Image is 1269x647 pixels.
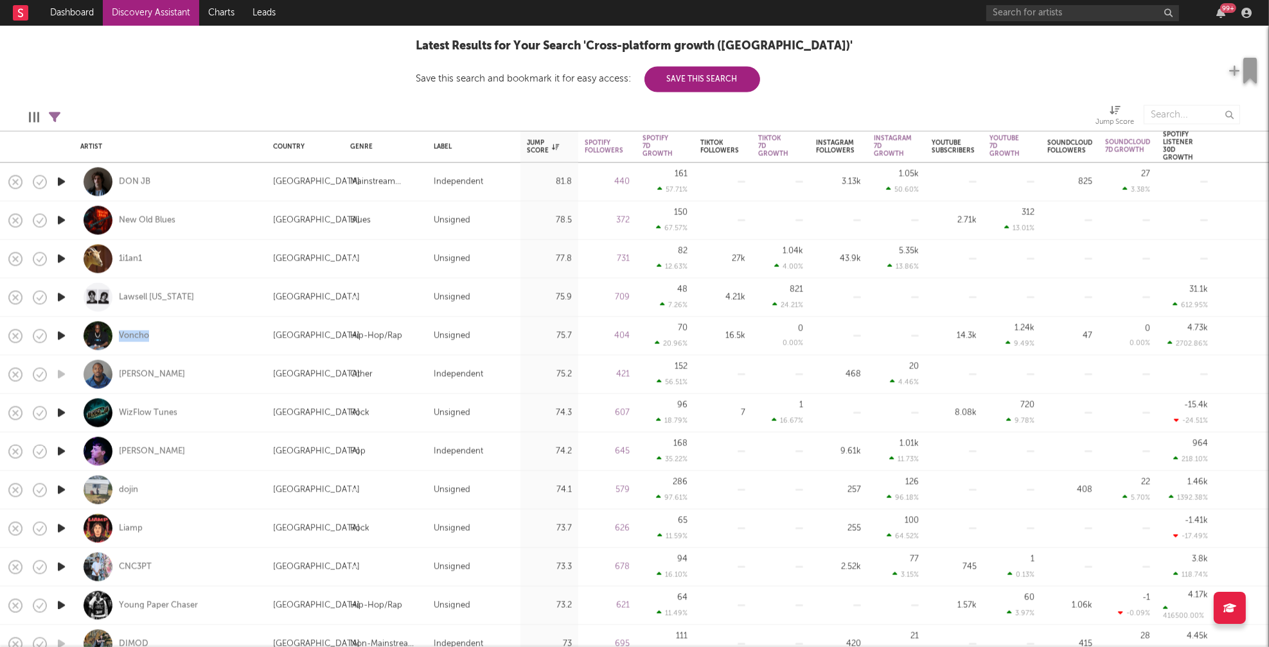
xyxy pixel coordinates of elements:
[1173,455,1208,463] div: 218.10 %
[1047,328,1092,343] div: 47
[119,522,143,534] a: Liamp
[273,521,360,536] div: [GEOGRAPHIC_DATA]
[434,328,470,343] div: Unsigned
[119,368,185,380] a: [PERSON_NAME]
[899,170,919,178] div: 1.05k
[434,444,483,459] div: Independent
[1216,8,1225,18] button: 99+
[892,571,919,579] div: 3.15 %
[675,170,688,178] div: 161
[932,139,975,155] div: YouTube Subscribers
[434,482,470,497] div: Unsigned
[273,212,360,228] div: [GEOGRAPHIC_DATA]
[677,594,688,602] div: 64
[350,405,369,420] div: Rock
[434,174,483,189] div: Independent
[273,143,331,151] div: Country
[119,484,138,496] div: dojin
[905,478,919,487] div: 126
[527,174,572,189] div: 81.8
[527,598,572,613] div: 73.2
[119,291,194,303] div: Lawsell [US_STATE]
[657,378,688,386] div: 56.51 %
[676,632,688,641] div: 111
[772,301,803,309] div: 24.21 %
[1173,301,1208,309] div: 612.95 %
[790,286,803,294] div: 821
[1142,594,1150,602] div: -1
[434,405,470,420] div: Unsigned
[1169,494,1208,502] div: 1392.38 %
[656,224,688,232] div: 67.57 %
[119,176,150,187] div: DON JB
[119,253,142,264] a: 1i1an1
[798,324,803,332] div: 0
[273,444,360,459] div: [GEOGRAPHIC_DATA]
[905,517,919,525] div: 100
[1187,478,1208,487] div: 1.46k
[119,407,177,418] div: WizFlow Tunes
[783,247,803,255] div: 1.04k
[674,209,688,217] div: 150
[657,571,688,579] div: 16.10 %
[1187,632,1208,641] div: 4.45k
[657,185,688,194] div: 57.71 %
[119,214,175,226] a: New Old Blues
[119,330,149,341] a: Voncho
[527,289,572,305] div: 75.9
[816,367,861,382] div: 468
[675,363,688,371] div: 152
[585,598,630,613] div: 621
[1193,440,1208,448] div: 964
[1141,170,1150,178] div: 27
[434,212,470,228] div: Unsigned
[273,289,360,305] div: [GEOGRAPHIC_DATA]
[677,286,688,294] div: 48
[1184,401,1208,410] div: -15.4k
[1173,571,1208,579] div: 118.74 %
[434,521,470,536] div: Unsigned
[527,367,572,382] div: 75.2
[527,521,572,536] div: 73.7
[585,212,630,228] div: 372
[1145,324,1150,332] div: 0
[1192,555,1208,564] div: 3.8k
[700,328,745,343] div: 16.5k
[350,598,402,613] div: Hip-Hop/Rap
[119,600,198,611] a: Young Paper Chaser
[774,263,803,271] div: 4.00 %
[350,444,366,459] div: Pop
[527,482,572,497] div: 74.1
[350,521,369,536] div: Rock
[673,478,688,487] div: 286
[1188,591,1208,600] div: 4.17k
[1047,598,1092,613] div: 1.06k
[119,561,152,573] a: CNC3PT
[1173,532,1208,540] div: -17.49 %
[585,444,630,459] div: 645
[1123,494,1150,502] div: 5.70 %
[886,185,919,194] div: 50.60 %
[119,445,185,457] a: [PERSON_NAME]
[350,367,373,382] div: Other
[434,251,470,266] div: Unsigned
[1047,482,1092,497] div: 408
[434,598,470,613] div: Unsigned
[350,174,421,189] div: Mainstream Electronic
[783,340,803,347] div: 0.00 %
[1220,3,1236,13] div: 99 +
[29,99,39,136] div: Edit Columns
[678,247,688,255] div: 82
[585,367,630,382] div: 421
[758,134,788,157] div: Tiktok 7D Growth
[816,139,855,155] div: Instagram Followers
[816,251,861,266] div: 43.9k
[816,482,861,497] div: 257
[677,555,688,564] div: 94
[585,289,630,305] div: 709
[1105,138,1150,153] div: Soundcloud 7D Growth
